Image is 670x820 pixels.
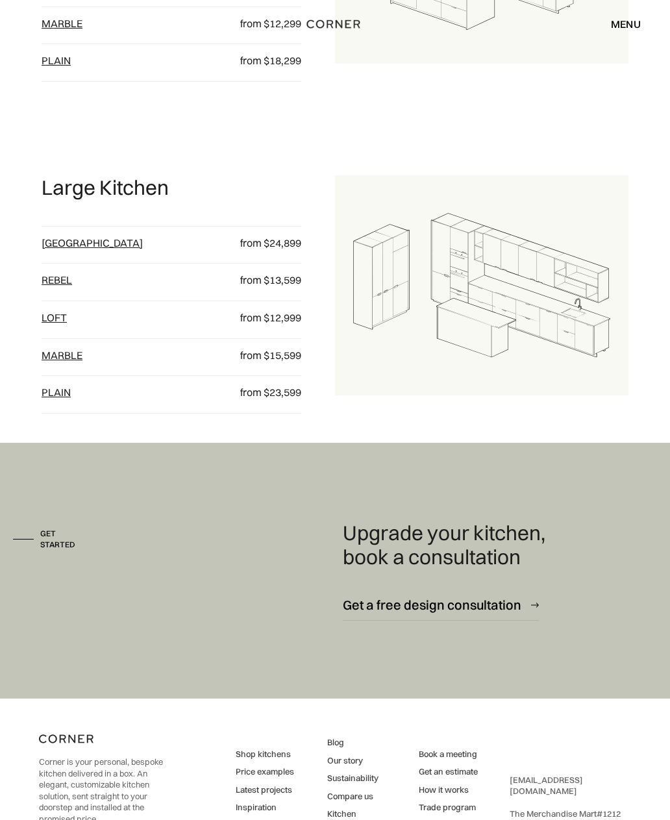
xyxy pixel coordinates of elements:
[221,236,301,251] p: from $24,899
[42,54,71,67] a: plain
[327,737,403,749] a: Blog
[510,775,583,797] a: [EMAIL_ADDRESS][DOMAIN_NAME]
[343,589,539,621] a: Get a free design consultation
[42,175,169,200] p: Large Kitchen
[335,175,628,395] img: L-shaped kitchen with an island.
[221,54,301,68] p: from $18,299
[40,528,92,550] div: Get started
[327,791,403,802] a: Compare us
[419,766,478,778] a: Get an estimate
[343,521,556,570] h4: Upgrade your kitchen, book a consultation
[236,802,308,814] a: Inspiration
[42,236,143,249] a: [GEOGRAPHIC_DATA]
[419,802,478,814] a: Trade program
[236,784,308,796] a: Latest projects
[419,784,478,796] a: How it works
[236,766,308,778] a: Price examples
[611,19,641,29] div: menu
[273,16,396,32] a: home
[419,749,478,760] a: Book a meeting
[42,311,67,324] a: loft
[236,749,308,760] a: Shop kitchens
[221,273,301,288] p: from $13,599
[221,311,301,325] p: from $12,999
[598,13,641,35] div: menu
[343,596,521,614] div: Get a free design consultation
[42,349,82,362] a: Marble
[42,386,71,399] a: plain
[42,273,72,286] a: Rebel
[221,349,301,363] p: from $15,599
[221,386,301,400] p: from $23,599
[327,773,403,784] a: Sustainability
[327,755,403,767] a: Our story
